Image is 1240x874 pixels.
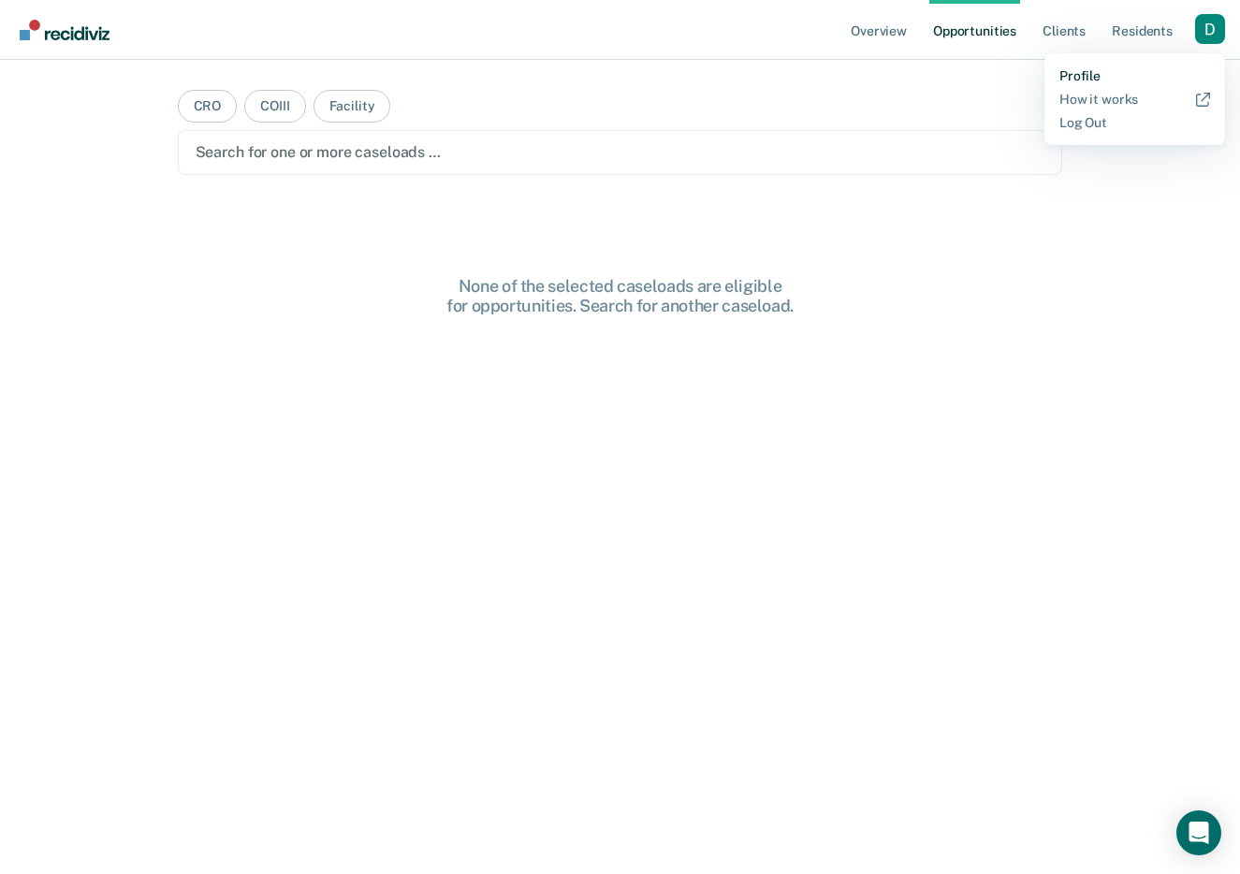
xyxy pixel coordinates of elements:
a: How it works [1059,92,1210,108]
div: Open Intercom Messenger [1176,810,1221,855]
a: Profile [1059,68,1210,84]
button: COIII [244,90,305,123]
button: Profile dropdown button [1195,14,1225,44]
button: Facility [314,90,391,123]
a: Log Out [1059,115,1210,131]
img: Recidiviz [20,20,109,40]
button: CRO [178,90,238,123]
div: None of the selected caseloads are eligible for opportunities. Search for another caseload. [321,276,920,316]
